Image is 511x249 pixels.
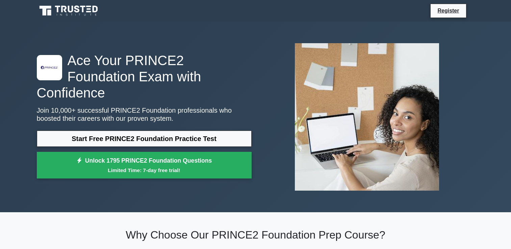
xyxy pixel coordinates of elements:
a: Register [433,6,463,15]
h2: Why Choose Our PRINCE2 Foundation Prep Course? [37,228,475,241]
h1: Ace Your PRINCE2 Foundation Exam with Confidence [37,52,252,101]
a: Unlock 1795 PRINCE2 Foundation QuestionsLimited Time: 7-day free trial! [37,152,252,179]
small: Limited Time: 7-day free trial! [45,166,243,174]
p: Join 10,000+ successful PRINCE2 Foundation professionals who boosted their careers with our prove... [37,106,252,122]
a: Start Free PRINCE2 Foundation Practice Test [37,131,252,147]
